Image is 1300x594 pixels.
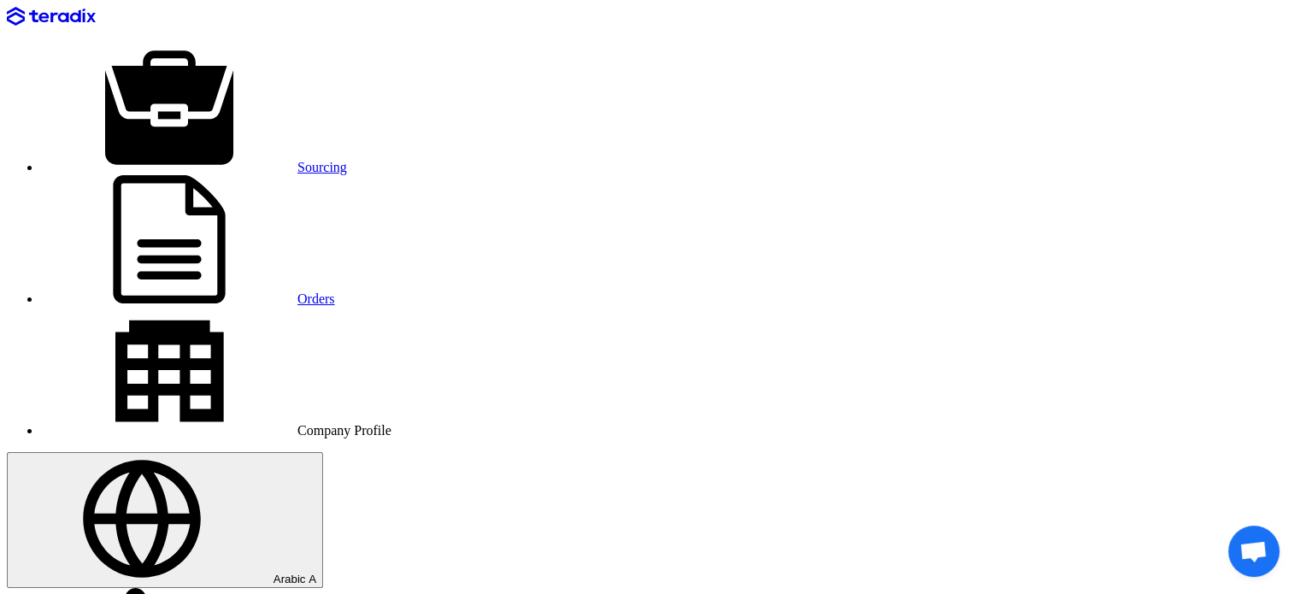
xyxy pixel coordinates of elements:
img: Teradix logo [7,7,96,26]
font: Sourcing [297,160,347,174]
button: Arabic A [7,452,323,588]
div: Open chat [1228,526,1279,577]
a: Sourcing [41,160,347,174]
font: A [309,573,316,585]
font: Orders [297,291,335,306]
font: Arabic [274,573,306,585]
font: Company Profile [297,423,391,438]
a: Orders [41,291,335,306]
